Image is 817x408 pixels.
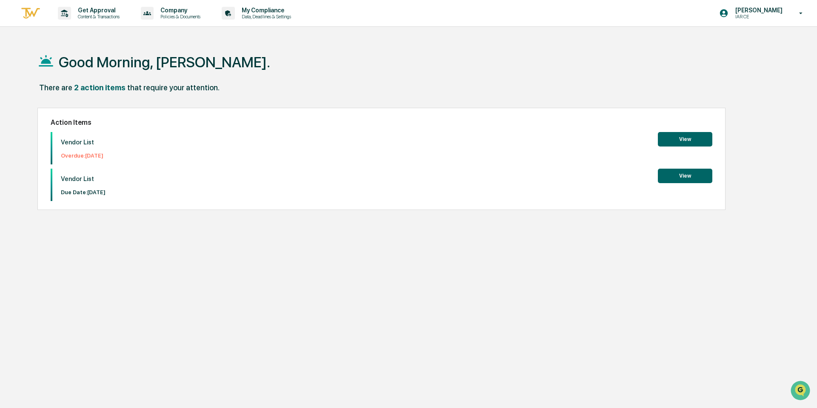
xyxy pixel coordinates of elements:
[790,380,813,403] iframe: Open customer support
[20,6,41,20] img: logo
[71,14,124,20] p: Content & Transactions
[728,14,787,20] p: IAR CE
[9,18,155,32] p: How can we help?
[235,14,295,20] p: Data, Deadlines & Settings
[9,65,24,80] img: 1746055101610-c473b297-6a78-478c-a979-82029cc54cd1
[658,132,712,147] button: View
[154,7,205,14] p: Company
[17,124,54,132] span: Data Lookup
[658,171,712,179] a: View
[70,107,106,116] span: Attestations
[51,118,712,126] h2: Action Items
[61,138,103,146] p: Vendor List
[85,144,103,151] span: Pylon
[62,108,69,115] div: 🗄️
[5,120,57,135] a: 🔎Data Lookup
[658,135,712,143] a: View
[154,14,205,20] p: Policies & Documents
[235,7,295,14] p: My Compliance
[74,83,126,92] div: 2 action items
[71,7,124,14] p: Get Approval
[61,152,103,159] p: Overdue: [DATE]
[39,83,72,92] div: There are
[17,107,55,116] span: Preclearance
[61,175,106,183] p: Vendor List
[60,144,103,151] a: Powered byPylon
[658,169,712,183] button: View
[145,68,155,78] button: Start new chat
[29,74,108,80] div: We're available if you need us!
[59,54,270,71] h1: Good Morning, [PERSON_NAME].
[127,83,220,92] div: that require your attention.
[58,104,109,119] a: 🗄️Attestations
[29,65,140,74] div: Start new chat
[9,124,15,131] div: 🔎
[5,104,58,119] a: 🖐️Preclearance
[728,7,787,14] p: [PERSON_NAME]
[61,189,106,195] p: Due Date: [DATE]
[9,108,15,115] div: 🖐️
